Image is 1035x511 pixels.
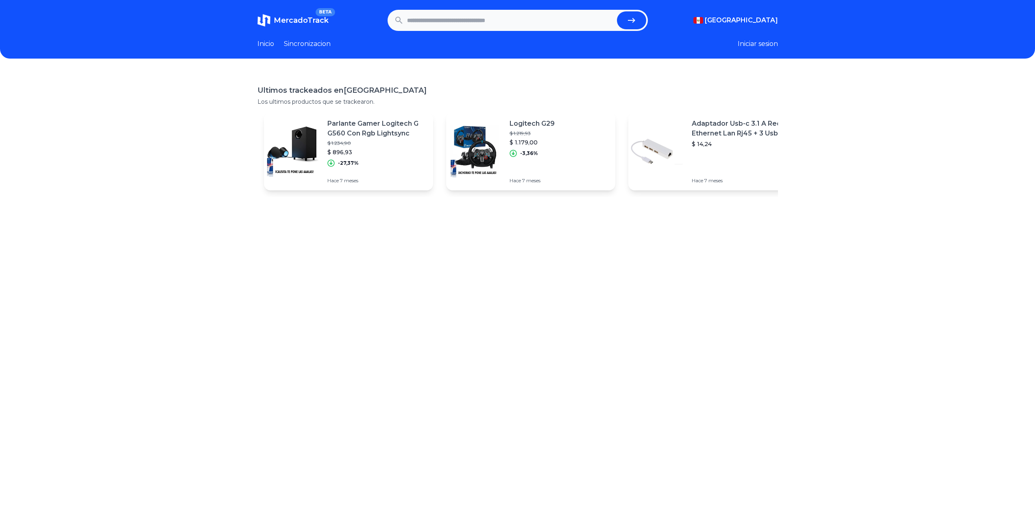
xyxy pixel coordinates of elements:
p: Hace 7 meses [510,177,555,184]
img: MercadoTrack [257,14,270,27]
p: $ 1.234,90 [327,140,427,146]
span: [GEOGRAPHIC_DATA] [705,15,778,25]
a: Sincronizacion [284,39,331,49]
img: Featured image [446,123,503,180]
p: Logitech G29 [510,119,555,129]
p: Adaptador Usb-c 3.1 A Red Ethernet Lan Rj45 + 3 Usb 3.0 [692,119,791,138]
p: $ 896,93 [327,148,427,156]
span: BETA [316,8,335,16]
p: Hace 7 meses [692,177,791,184]
p: $ 1.179,00 [510,138,555,146]
button: Iniciar sesion [738,39,778,49]
p: Hace 7 meses [327,177,427,184]
p: Parlante Gamer Logitech G G560 Con Rgb Lightsync [327,119,427,138]
a: Featured imageLogitech G29$ 1.219,93$ 1.179,00-3,36%Hace 7 meses [446,112,615,190]
img: Peru [693,17,703,24]
a: Featured imageParlante Gamer Logitech G G560 Con Rgb Lightsync$ 1.234,90$ 896,93-27,37%Hace 7 meses [264,112,433,190]
p: $ 1.219,93 [510,130,555,137]
span: MercadoTrack [274,16,329,25]
img: Featured image [264,123,321,180]
p: Los ultimos productos que se trackearon. [257,98,778,106]
button: [GEOGRAPHIC_DATA] [693,15,778,25]
p: $ 14,24 [692,140,791,148]
a: MercadoTrackBETA [257,14,329,27]
a: Featured imageAdaptador Usb-c 3.1 A Red Ethernet Lan Rj45 + 3 Usb 3.0$ 14,24Hace 7 meses [628,112,797,190]
p: -3,36% [520,150,538,157]
a: Inicio [257,39,274,49]
img: Featured image [628,123,685,180]
p: -27,37% [338,160,359,166]
h1: Ultimos trackeados en [GEOGRAPHIC_DATA] [257,85,778,96]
